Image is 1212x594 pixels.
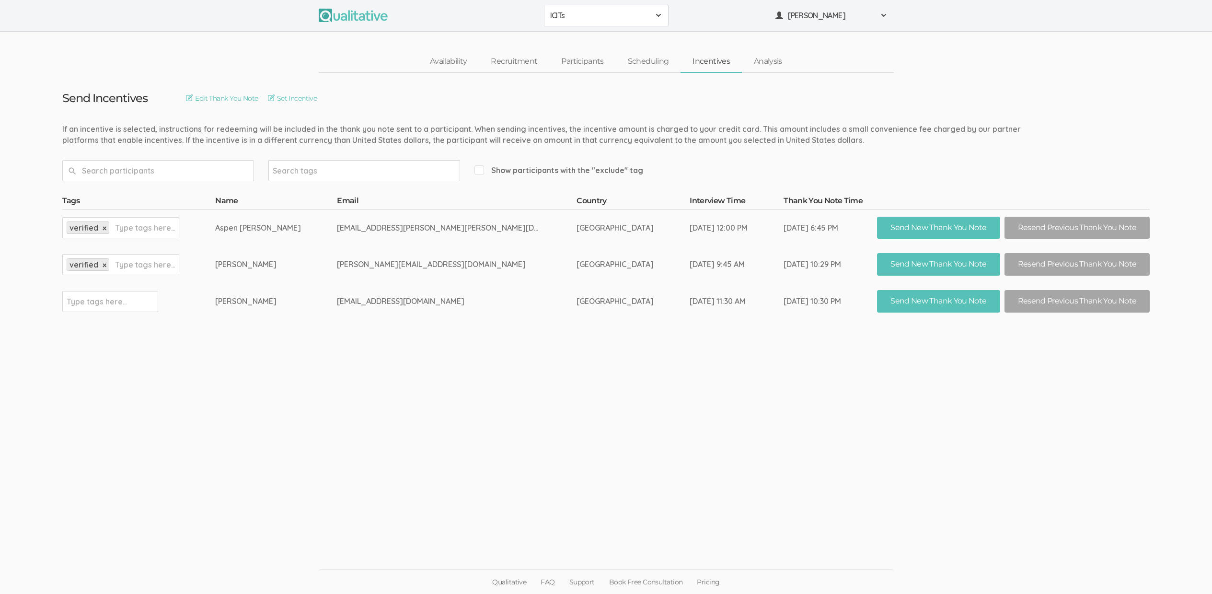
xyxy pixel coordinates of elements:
a: FAQ [533,570,562,594]
td: [EMAIL_ADDRESS][PERSON_NAME][PERSON_NAME][DOMAIN_NAME] [337,209,577,246]
th: Name [215,196,337,209]
th: Tags [62,196,216,209]
button: Resend Previous Thank You Note [1004,253,1150,276]
div: If an incentive is selected, instructions for redeeming will be included in the thank you note se... [62,124,1037,146]
span: verified [69,260,98,269]
a: Support [562,570,602,594]
iframe: Chat Widget [1164,548,1212,594]
a: Analysis [742,51,794,72]
button: Send New Thank You Note [877,290,1000,313]
td: [DATE] 11:30 AM [690,283,784,320]
a: Set Incentive [268,93,317,104]
input: Search tags [273,164,333,177]
input: Search participants [62,160,254,181]
td: [GEOGRAPHIC_DATA] [577,209,690,246]
span: Show participants with the "exclude" tag [474,165,643,176]
a: Qualitative [485,570,533,594]
td: [EMAIL_ADDRESS][DOMAIN_NAME] [337,283,577,320]
a: × [103,261,107,269]
a: × [103,224,107,233]
input: Type tags here... [115,258,175,271]
a: Incentives [681,51,742,72]
th: Interview Time [690,196,784,209]
th: Email [337,196,577,209]
span: [PERSON_NAME] [788,10,874,21]
td: [PERSON_NAME] [215,283,337,320]
input: Type tags here... [67,295,127,308]
button: Resend Previous Thank You Note [1004,290,1150,313]
a: Scheduling [616,51,681,72]
div: [DATE] 10:29 PM [784,259,841,270]
button: Resend Previous Thank You Note [1004,217,1150,239]
span: verified [69,223,98,233]
input: Type tags here... [115,221,175,234]
a: Participants [549,51,615,72]
span: ICITs [550,10,650,21]
td: [GEOGRAPHIC_DATA] [577,246,690,283]
td: [DATE] 12:00 PM [690,209,784,246]
td: [GEOGRAPHIC_DATA] [577,283,690,320]
button: Send New Thank You Note [877,253,1000,276]
button: [PERSON_NAME] [769,5,894,26]
td: [PERSON_NAME][EMAIL_ADDRESS][DOMAIN_NAME] [337,246,577,283]
a: Edit Thank You Note [186,93,258,104]
th: Thank You Note Time [784,196,877,209]
td: [DATE] 9:45 AM [690,246,784,283]
a: Pricing [690,570,727,594]
div: [DATE] 6:45 PM [784,222,841,233]
button: ICITs [544,5,669,26]
div: [DATE] 10:30 PM [784,296,841,307]
td: Aspen [PERSON_NAME] [215,209,337,246]
h3: Send Incentives [62,92,148,105]
a: Book Free Consultation [602,570,690,594]
th: Country [577,196,690,209]
td: [PERSON_NAME] [215,246,337,283]
button: Send New Thank You Note [877,217,1000,239]
a: Recruitment [479,51,549,72]
a: Availability [418,51,479,72]
img: Qualitative [319,9,388,22]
